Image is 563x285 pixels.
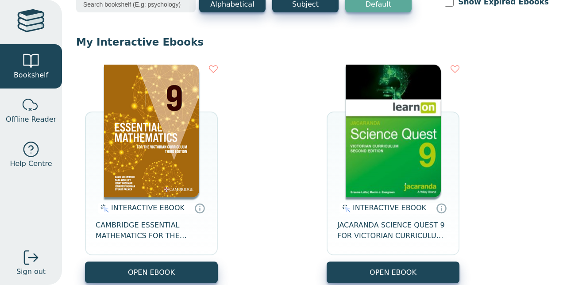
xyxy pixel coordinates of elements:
[98,203,109,214] img: interactive.svg
[76,35,549,49] p: My Interactive Ebooks
[10,158,52,169] span: Help Centre
[194,203,205,213] a: Interactive eBooks are accessed online via the publisher’s portal. They contain interactive resou...
[353,204,426,212] span: INTERACTIVE EBOOK
[337,220,449,241] span: JACARANDA SCIENCE QUEST 9 FOR VICTORIAN CURRICULUM LEARNON 2E EBOOK
[6,114,56,125] span: Offline Reader
[16,266,46,277] span: Sign out
[339,203,351,214] img: interactive.svg
[85,262,218,283] button: OPEN EBOOK
[346,65,441,197] img: 30be4121-5288-ea11-a992-0272d098c78b.png
[327,262,459,283] button: OPEN EBOOK
[14,70,48,81] span: Bookshelf
[436,203,447,213] a: Interactive eBooks are accessed online via the publisher’s portal. They contain interactive resou...
[96,220,207,241] span: CAMBRIDGE ESSENTIAL MATHEMATICS FOR THE VICTORIAN CURRICULUM YEAR 9 EBOOK 3E
[111,204,185,212] span: INTERACTIVE EBOOK
[104,65,199,197] img: 04b5599d-fef1-41b0-b233-59aa45d44596.png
